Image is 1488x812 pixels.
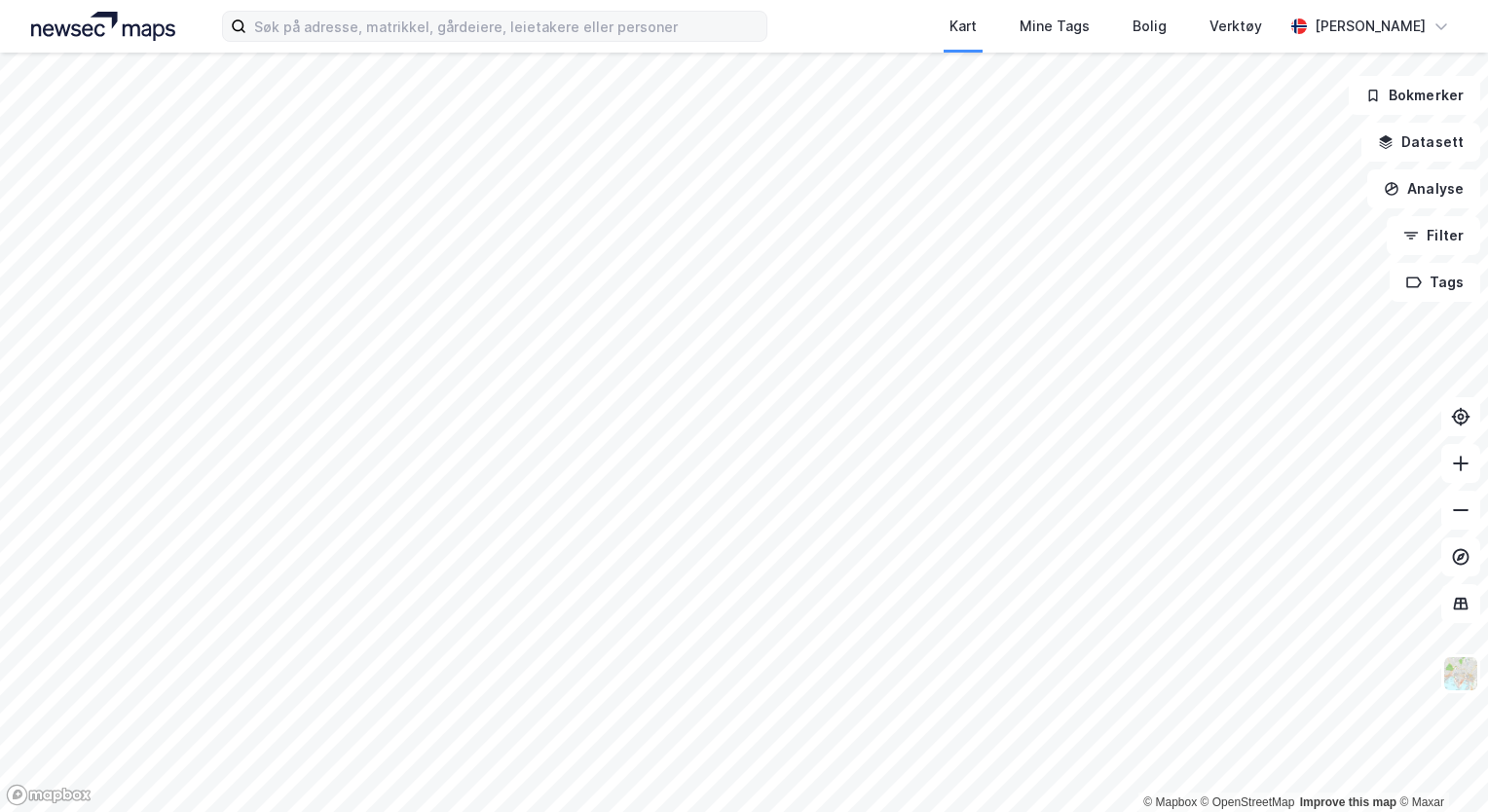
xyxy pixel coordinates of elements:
[1349,76,1480,115] button: Bokmerker
[1201,795,1295,809] a: OpenStreetMap
[1391,719,1488,812] iframe: Chat Widget
[1367,169,1480,208] button: Analyse
[1133,15,1167,38] div: Bolig
[246,12,766,41] input: Søk på adresse, matrikkel, gårdeiere, leietakere eller personer
[6,784,92,806] a: Mapbox homepage
[31,12,175,41] img: logo.a4113a55bc3d86da70a041830d287a7e.svg
[1315,15,1426,38] div: [PERSON_NAME]
[1143,795,1197,809] a: Mapbox
[1391,719,1488,812] div: Kontrollprogram for chat
[1020,15,1090,38] div: Mine Tags
[1300,795,1396,809] a: Improve this map
[949,15,977,38] div: Kart
[1390,263,1480,302] button: Tags
[1387,216,1480,255] button: Filter
[1209,15,1262,38] div: Verktøy
[1442,655,1479,692] img: Z
[1361,123,1480,162] button: Datasett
